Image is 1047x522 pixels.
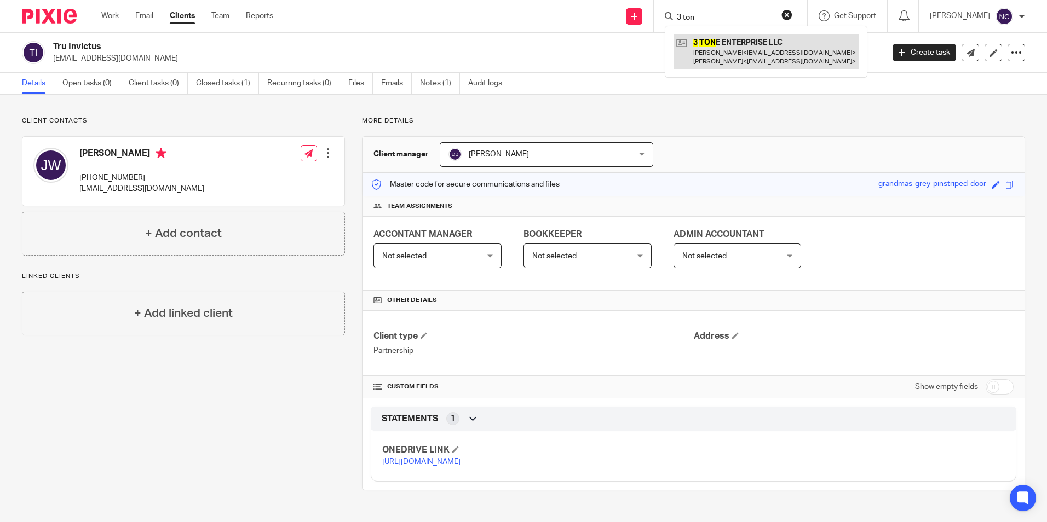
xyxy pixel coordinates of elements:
[468,73,510,94] a: Audit logs
[348,73,373,94] a: Files
[373,345,693,356] p: Partnership
[674,230,764,239] span: ADMIN ACCOUNTANT
[451,413,455,424] span: 1
[22,73,54,94] a: Details
[996,8,1013,25] img: svg%3E
[33,148,68,183] img: svg%3E
[915,381,978,392] label: Show empty fields
[373,149,429,160] h3: Client manager
[134,305,233,322] h4: + Add linked client
[781,9,792,20] button: Clear
[170,10,195,21] a: Clients
[382,252,427,260] span: Not selected
[79,183,204,194] p: [EMAIL_ADDRESS][DOMAIN_NAME]
[62,73,120,94] a: Open tasks (0)
[79,148,204,161] h4: [PERSON_NAME]
[532,252,577,260] span: Not selected
[676,13,774,23] input: Search
[101,10,119,21] a: Work
[469,150,529,158] span: [PERSON_NAME]
[145,225,222,242] h4: + Add contact
[834,12,876,20] span: Get Support
[22,117,345,125] p: Client contacts
[373,382,693,391] h4: CUSTOM FIELDS
[694,330,1014,342] h4: Address
[371,179,560,190] p: Master code for secure communications and files
[246,10,273,21] a: Reports
[387,202,452,211] span: Team assignments
[362,117,1025,125] p: More details
[22,272,345,281] p: Linked clients
[156,148,166,159] i: Primary
[878,178,986,191] div: grandmas-grey-pinstriped-door
[930,10,990,21] p: [PERSON_NAME]
[135,10,153,21] a: Email
[420,73,460,94] a: Notes (1)
[22,9,77,24] img: Pixie
[196,73,259,94] a: Closed tasks (1)
[682,252,727,260] span: Not selected
[373,330,693,342] h4: Client type
[53,53,876,64] p: [EMAIL_ADDRESS][DOMAIN_NAME]
[267,73,340,94] a: Recurring tasks (0)
[79,172,204,183] p: [PHONE_NUMBER]
[53,41,711,53] h2: Tru Invictus
[381,73,412,94] a: Emails
[22,41,45,64] img: svg%3E
[448,148,462,161] img: svg%3E
[893,44,956,61] a: Create task
[382,413,438,425] span: STATEMENTS
[373,230,472,239] span: ACCONTANT MANAGER
[129,73,188,94] a: Client tasks (0)
[523,230,582,239] span: BOOKKEEPER
[211,10,229,21] a: Team
[382,444,693,456] h4: ONEDRIVE LINK
[387,296,437,305] span: Other details
[382,458,461,466] a: [URL][DOMAIN_NAME]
